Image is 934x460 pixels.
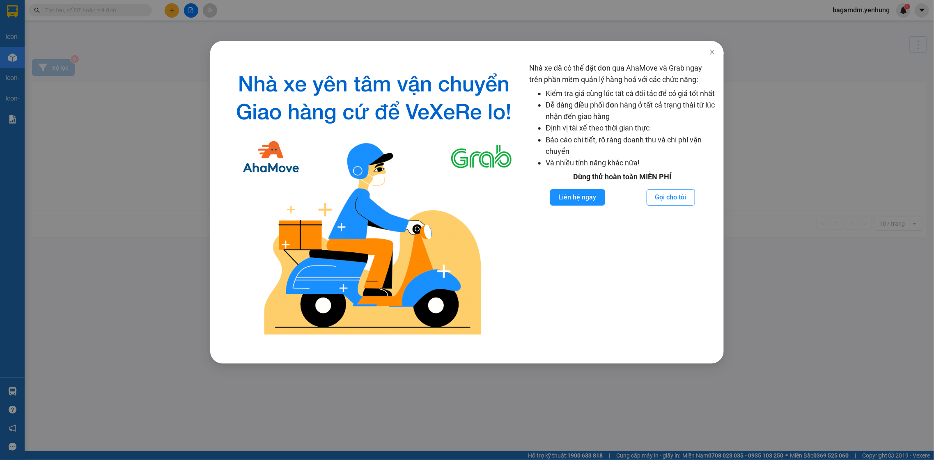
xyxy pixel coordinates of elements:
li: Định vị tài xế theo thời gian thực [546,122,716,134]
div: Nhà xe đã có thể đặt đơn qua AhaMove và Grab ngay trên phần mềm quản lý hàng hoá với các chức năng: [529,62,716,343]
li: Kiểm tra giá cùng lúc tất cả đối tác để có giá tốt nhất [546,88,716,99]
button: Liên hệ ngay [550,189,605,206]
li: Dễ dàng điều phối đơn hàng ở tất cả trạng thái từ lúc nhận đến giao hàng [546,99,716,123]
li: Báo cáo chi tiết, rõ ràng doanh thu và chi phí vận chuyển [546,134,716,158]
li: Và nhiều tính năng khác nữa! [546,157,716,169]
div: Dùng thử hoàn toàn MIỄN PHÍ [529,171,716,183]
button: Close [701,41,724,64]
button: Gọi cho tôi [647,189,695,206]
span: close [709,49,716,55]
span: Gọi cho tôi [655,192,686,202]
img: logo [225,62,523,343]
span: Liên hệ ngay [558,192,596,202]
